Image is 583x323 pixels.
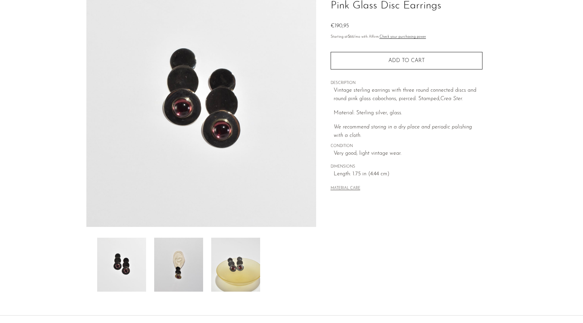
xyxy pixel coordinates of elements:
i: We recommend storing in a dry place and periodic polishing with a cloth. [334,124,472,139]
img: Pink Glass Disc Earrings [154,238,203,292]
a: Check your purchasing power - Learn more about Affirm Financing (opens in modal) [380,35,426,39]
span: $66 [348,35,354,39]
span: DESCRIPTION [331,80,482,86]
button: MATERIAL CARE [331,186,360,191]
img: Pink Glass Disc Earrings [97,238,146,292]
span: DIMENSIONS [331,164,482,170]
span: Very good; light vintage wear. [334,149,482,158]
p: Material: Sterling silver, glass. [334,109,482,118]
span: Length: 1.75 in (4.44 cm) [334,170,482,179]
img: Pink Glass Disc Earrings [211,238,260,292]
p: Starting at /mo with Affirm. [331,34,482,40]
p: Vintage sterling earrings with three round connected discs and round pink glass cabochons, pierce... [334,86,482,104]
em: Crea Ster. [440,96,463,101]
span: Add to cart [388,58,425,63]
button: Add to cart [331,52,482,69]
span: CONDITION [331,143,482,149]
span: €190,95 [331,23,349,29]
